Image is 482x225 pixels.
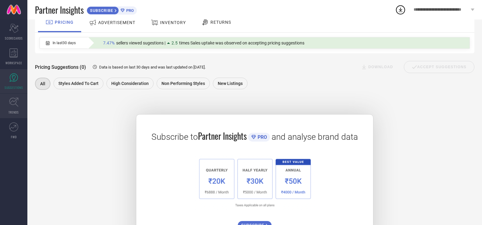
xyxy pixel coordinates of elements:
[256,134,267,140] span: PRO
[58,81,99,86] span: Styles Added To Cart
[272,132,358,142] span: and analyse brand data
[161,81,205,86] span: Non Performing Styles
[5,85,23,90] span: SUGGESTIONS
[179,40,304,45] span: times Sales uptake was observed on accepting pricing suggestions
[9,110,19,114] span: TRENDS
[160,20,186,25] span: INVENTORY
[218,81,243,86] span: New Listings
[100,39,307,47] div: Percentage of sellers who have viewed suggestions for the current Insight Type
[40,81,45,86] span: All
[198,130,247,142] span: Partner Insights
[125,8,134,13] span: PRO
[194,154,315,210] img: 1a6fb96cb29458d7132d4e38d36bc9c7.png
[5,36,23,40] span: SCORECARDS
[172,40,178,45] span: 2.5
[395,4,406,15] div: Open download list
[151,132,198,142] span: Subscribe to
[116,40,165,45] span: sellers viewed sugestions |
[35,64,86,70] span: Pricing Suggestions (0)
[55,20,74,25] span: PRICING
[99,65,206,69] span: Data is based on last 30 days and was last updated on [DATE] .
[35,4,84,16] span: Partner Insights
[53,41,76,45] span: In last 30 days
[11,135,17,139] span: FWD
[87,8,115,13] span: SUBSCRIBE
[404,61,474,73] div: Accept Suggestions
[210,20,231,25] span: RETURNS
[87,5,137,15] a: SUBSCRIBEPRO
[5,61,22,65] span: WORKSPACE
[103,40,115,45] span: 7.47%
[98,20,135,25] span: ADVERTISEMENT
[111,81,149,86] span: High Consideration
